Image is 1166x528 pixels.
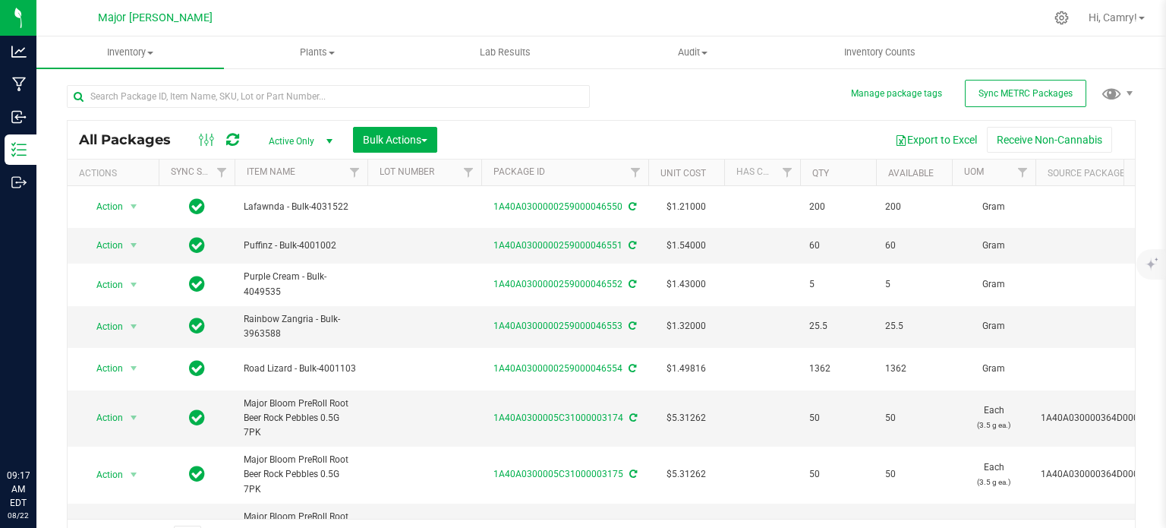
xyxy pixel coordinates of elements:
[493,201,622,212] a: 1A40A0300000259000046550
[964,166,984,177] a: UOM
[626,321,636,331] span: Sync from Compliance System
[15,406,61,452] iframe: Resource center
[493,166,545,177] a: Package ID
[244,362,358,376] span: Road Lizard - Bulk-4001103
[244,312,358,341] span: Rainbow Zangria - Bulk-3963588
[210,160,235,185] a: Filter
[493,363,622,374] a: 1A40A0300000259000046554
[493,279,622,289] a: 1A40A0300000259000046552
[648,447,724,504] td: $5.31262
[809,200,867,214] span: 200
[244,270,358,299] span: Purple Cream - Bulk-4049535
[809,467,867,482] span: 50
[11,109,27,125] inline-svg: Inbound
[11,77,27,92] inline-svg: Manufacturing
[189,407,205,428] span: In Sync
[809,319,867,334] span: 25.5
[493,413,623,423] a: 1A40A0300005C31000003174
[626,363,636,374] span: Sync from Compliance System
[888,168,934,179] a: Available
[1052,11,1071,25] div: Manage settings
[809,411,867,425] span: 50
[851,87,942,100] button: Manage package tags
[627,469,637,479] span: Sync from Compliance System
[885,127,987,153] button: Export to Excel
[987,127,1112,153] button: Receive Non-Cannabis
[189,273,205,295] span: In Sync
[965,80,1086,107] button: Sync METRC Packages
[961,418,1026,432] p: (3.5 g ea.)
[363,134,427,146] span: Bulk Actions
[189,358,205,379] span: In Sync
[961,319,1026,334] span: Gram
[885,200,943,214] span: 200
[79,131,186,148] span: All Packages
[648,186,724,228] td: $1.21000
[342,160,367,185] a: Filter
[83,235,124,256] span: Action
[79,168,153,179] div: Actions
[648,228,724,264] td: $1.54000
[824,46,936,59] span: Inventory Counts
[600,46,786,59] span: Audit
[244,453,358,497] span: Major Bloom PreRoll Root Beer Rock Pebbles 0.5G 7PK
[885,467,943,482] span: 50
[809,362,867,376] span: 1362
[961,362,1026,376] span: Gram
[189,315,205,337] span: In Sync
[83,464,124,485] span: Action
[11,44,27,59] inline-svg: Analytics
[411,36,599,68] a: Lab Results
[626,201,636,212] span: Sync from Compliance System
[67,85,590,108] input: Search Package ID, Item Name, SKU, Lot or Part Number...
[124,235,143,256] span: select
[775,160,800,185] a: Filter
[225,46,411,59] span: Plants
[626,240,636,251] span: Sync from Compliance System
[98,11,213,24] span: Major [PERSON_NAME]
[83,196,124,217] span: Action
[786,36,974,68] a: Inventory Counts
[961,403,1026,432] span: Each
[1010,160,1035,185] a: Filter
[36,36,224,68] a: Inventory
[724,160,800,186] th: Has COA
[124,274,143,296] span: select
[961,460,1026,489] span: Each
[83,358,124,379] span: Action
[244,397,358,441] span: Major Bloom PreRoll Root Beer Rock Pebbles 0.5G 7PK
[124,464,143,485] span: select
[189,235,205,256] span: In Sync
[660,168,706,179] a: Unit Cost
[11,175,27,190] inline-svg: Outbound
[885,319,943,334] span: 25.5
[623,160,648,185] a: Filter
[648,264,724,305] td: $1.43000
[7,510,30,521] p: 08/22
[83,407,124,428] span: Action
[626,279,636,289] span: Sync from Compliance System
[124,358,143,379] span: select
[885,411,943,425] span: 50
[244,200,358,214] span: Lafawnda - Bulk-4031522
[961,239,1026,253] span: Gram
[648,348,724,390] td: $1.49816
[83,316,124,337] span: Action
[171,166,229,177] a: Sync Status
[627,413,637,423] span: Sync from Compliance System
[380,166,434,177] a: Lot Number
[648,306,724,348] td: $1.32000
[36,46,224,59] span: Inventory
[224,36,411,68] a: Plants
[83,274,124,296] span: Action
[244,239,358,253] span: Puffinz - Bulk-4001002
[459,46,551,59] span: Lab Results
[493,321,622,331] a: 1A40A0300000259000046553
[247,166,295,177] a: Item Name
[493,469,623,479] a: 1A40A0300005C31000003175
[11,142,27,157] inline-svg: Inventory
[885,277,943,292] span: 5
[885,239,943,253] span: 60
[124,196,143,217] span: select
[961,277,1026,292] span: Gram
